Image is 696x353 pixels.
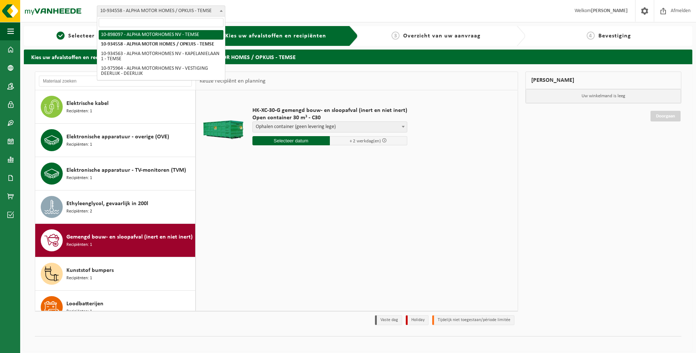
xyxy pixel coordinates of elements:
[406,315,429,325] li: Holiday
[97,6,225,16] span: 10-934558 - ALPHA MOTOR HOMES / OPKUIS - TEMSE
[375,315,402,325] li: Vaste dag
[68,33,147,39] span: Selecteer hier een vestiging
[99,30,223,40] li: 10-898097 - ALPHA MOTORHOMES NV - TEMSE
[252,136,330,145] input: Selecteer datum
[66,233,193,241] span: Gemengd bouw- en sloopafval (inert en niet inert)
[99,40,223,49] li: 10-934558 - ALPHA MOTOR HOMES / OPKUIS - TEMSE
[35,224,196,257] button: Gemengd bouw- en sloopafval (inert en niet inert) Recipiënten: 1
[66,141,92,148] span: Recipiënten: 1
[99,64,223,79] li: 10-975964 - ALPHA MOTORHOMES NV - VESTIGING DEERLIJK - DEERLIJK
[66,166,186,175] span: Elektronische apparatuur - TV-monitoren (TVM)
[39,76,192,87] input: Materiaal zoeken
[57,32,65,40] span: 1
[526,89,681,103] p: Uw winkelmand is leeg
[66,175,92,182] span: Recipiënten: 1
[225,33,326,39] span: Kies uw afvalstoffen en recipiënten
[252,114,407,121] span: Open container 30 m³ - C30
[28,32,176,40] a: 1Selecteer hier een vestiging
[24,50,692,64] h2: Kies uw afvalstoffen en recipiënten - aanvraag voor 10-934558 - ALPHA MOTOR HOMES / OPKUIS - TEMSE
[66,266,114,275] span: Kunststof bumpers
[591,8,628,14] strong: [PERSON_NAME]
[66,299,103,308] span: Loodbatterijen
[598,33,631,39] span: Bevestiging
[97,6,225,17] span: 10-934558 - ALPHA MOTOR HOMES / OPKUIS - TEMSE
[403,33,481,39] span: Overzicht van uw aanvraag
[35,90,196,124] button: Elektrische kabel Recipiënten: 1
[651,111,681,121] a: Doorgaan
[66,208,92,215] span: Recipiënten: 2
[66,108,92,115] span: Recipiënten: 1
[35,190,196,224] button: Ethyleenglycol, gevaarlijk in 200l Recipiënten: 2
[525,72,682,89] div: [PERSON_NAME]
[253,122,407,132] span: Ophalen container (geen levering lege)
[350,139,381,143] span: + 2 werkdag(en)
[66,308,92,315] span: Recipiënten: 1
[66,99,109,108] span: Elektrische kabel
[35,157,196,190] button: Elektronische apparatuur - TV-monitoren (TVM) Recipiënten: 1
[66,241,92,248] span: Recipiënten: 1
[35,124,196,157] button: Elektronische apparatuur - overige (OVE) Recipiënten: 1
[587,32,595,40] span: 4
[196,72,269,90] div: Keuze recipiënt en planning
[99,49,223,64] li: 10-934563 - ALPHA MOTORHOMES NV - KAPELANIELAAN 1 - TEMSE
[252,121,407,132] span: Ophalen container (geen levering lege)
[35,291,196,324] button: Loodbatterijen Recipiënten: 1
[432,315,514,325] li: Tijdelijk niet toegestaan/période limitée
[252,107,407,114] span: HK-XC-30-G gemengd bouw- en sloopafval (inert en niet inert)
[35,257,196,291] button: Kunststof bumpers Recipiënten: 1
[66,132,169,141] span: Elektronische apparatuur - overige (OVE)
[66,199,148,208] span: Ethyleenglycol, gevaarlijk in 200l
[66,275,92,282] span: Recipiënten: 1
[391,32,400,40] span: 3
